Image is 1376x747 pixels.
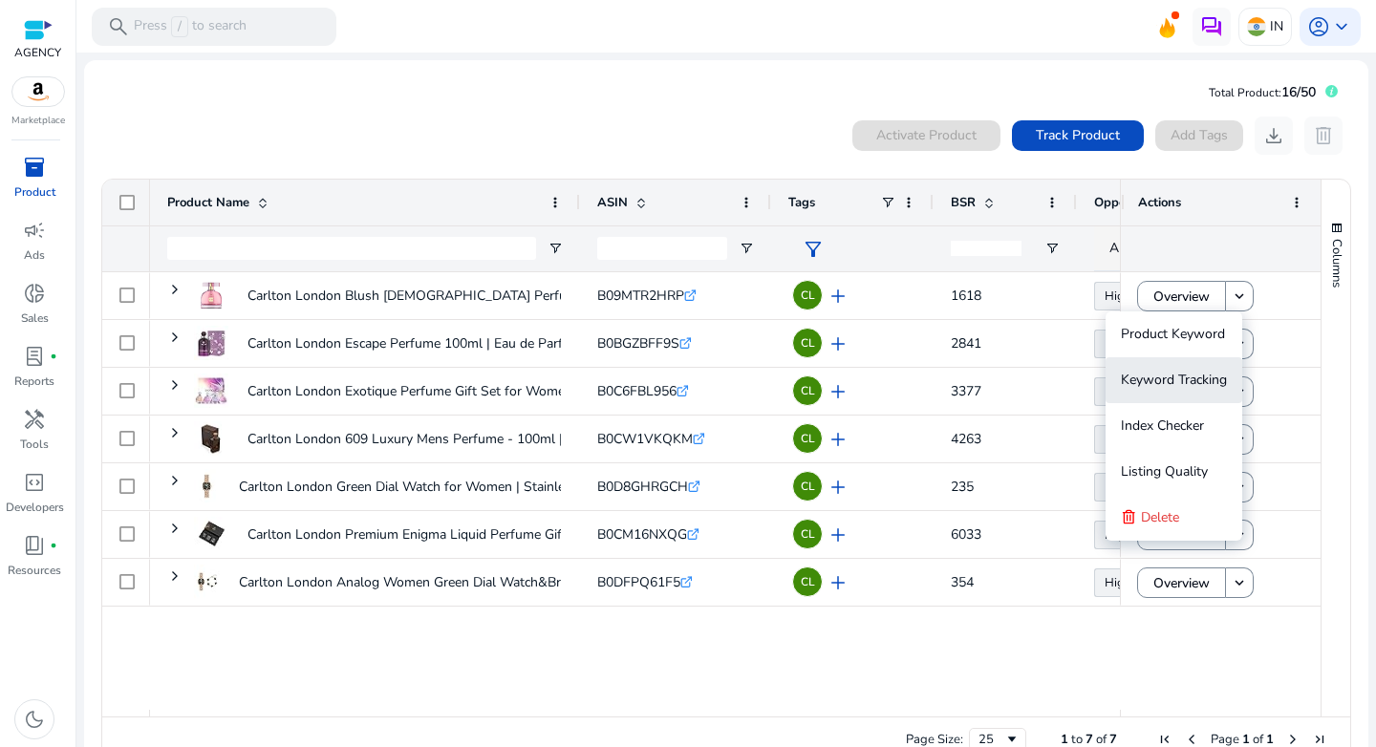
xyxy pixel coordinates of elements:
[194,469,220,503] img: 41s9QkoejTL._SX38_SY50_CR,0,0,38,50_.jpg
[801,433,815,444] span: CL
[951,525,981,544] span: 6033
[167,237,536,260] input: Product Name Filter Input
[6,499,64,516] p: Developers
[1036,125,1120,145] span: Track Product
[194,517,228,551] img: 31jvLK6LhNL._SS40_.jpg
[597,573,680,591] span: B0DFPQ61F5
[194,421,228,456] img: 316q1N9hXoL._SS40_.jpg
[1094,282,1141,310] a: High
[1231,288,1248,305] mat-icon: keyboard_arrow_down
[1109,239,1127,257] span: All
[1153,564,1210,603] span: Overview
[23,345,46,368] span: lab_profile
[1137,567,1226,598] button: Overview
[1330,15,1353,38] span: keyboard_arrow_down
[739,241,754,256] button: Open Filter Menu
[1138,194,1181,211] span: Actions
[1141,508,1179,526] span: Delete
[1121,371,1227,389] span: Keyword Tracking
[597,478,688,496] span: B0D8GHRGCH
[12,77,64,106] img: amazon.svg
[951,287,981,305] span: 1618
[247,515,653,554] p: Carlton London Premium Enigma Liquid Perfume Gift Set For Men...
[951,573,974,591] span: 354
[247,372,647,411] p: Carlton London Exotique Perfume Gift Set for Women - 4 x 30ml...
[951,382,981,400] span: 3377
[1312,732,1327,747] div: Last Page
[1137,520,1226,550] button: Overview
[50,542,57,549] span: fiber_manual_record
[21,309,49,327] p: Sales
[801,385,815,396] span: CL
[1307,15,1330,38] span: account_circle
[801,480,815,492] span: CL
[24,246,45,264] p: Ads
[827,428,849,451] span: add
[802,238,825,261] span: filter_alt
[247,419,654,459] p: Carlton London 609 Luxury Mens Perfume - 100ml | Long Lasting...
[134,16,247,37] p: Press to search
[23,219,46,242] span: campaign
[194,326,228,360] img: 41adp3N9ZOL._SS40_.jpg
[827,332,849,355] span: add
[1328,239,1345,288] span: Columns
[239,563,688,602] p: Carlton London Analog Women Green Dial Watch&Bracelet Set-Stainless...
[50,352,57,360] span: fiber_manual_record
[194,373,228,408] img: 41Z+8r+6uSL._SS40_.jpg
[801,337,815,349] span: CL
[801,289,815,301] span: CL
[1094,425,1141,454] a: High
[548,241,563,256] button: Open Filter Menu
[1247,17,1266,36] img: in.svg
[23,156,46,179] span: inventory_2
[827,523,849,546] span: add
[597,334,679,352] span: B0BGZBFF9S
[597,194,628,211] span: ASIN
[1012,120,1144,151] button: Track Product
[8,562,61,579] p: Resources
[1094,568,1141,597] a: High
[951,334,981,352] span: 2841
[1121,416,1204,435] span: Index Checker
[20,436,49,453] p: Tools
[107,15,130,38] span: search
[1255,117,1293,155] button: download
[827,476,849,499] span: add
[23,408,46,431] span: handyman
[23,708,46,731] span: dark_mode
[827,380,849,403] span: add
[597,287,684,305] span: B09MTR2HRP
[1044,241,1060,256] button: Open Filter Menu
[951,430,981,448] span: 4263
[597,525,687,544] span: B0CM16NXQG
[801,576,815,587] span: CL
[194,565,220,599] img: 417tz-LHv+L._SX38_SY50_CR,0,0,38,50_.jpg
[167,194,249,211] span: Product Name
[23,471,46,494] span: code_blocks
[1262,124,1285,147] span: download
[1285,732,1301,747] div: Next Page
[827,571,849,594] span: add
[801,528,815,540] span: CL
[951,194,976,211] span: BSR
[14,373,54,390] p: Reports
[1094,473,1141,502] a: High
[14,183,55,201] p: Product
[1121,325,1225,343] span: Product Keyword
[1209,85,1281,100] span: Total Product:
[597,237,727,260] input: ASIN Filter Input
[1153,277,1210,316] span: Overview
[247,276,799,315] p: Carlton London Blush [DEMOGRAPHIC_DATA] Perfume for Women - 100ml Long Lasting...
[11,114,65,128] p: Marketplace
[1121,462,1208,480] span: Listing Quality
[23,282,46,305] span: donut_small
[1270,10,1283,43] p: IN
[597,430,693,448] span: B0CW1VKQKM
[1184,732,1199,747] div: Previous Page
[1281,83,1316,101] span: 16/50
[1094,194,1193,211] span: Opportunity Score
[597,382,677,400] span: B0C6FBL956
[194,278,228,312] img: 61K+g2947xL.jpg
[247,324,662,363] p: Carlton London Escape Perfume 100ml | Eau de Parfum for Women...
[1094,377,1141,406] a: High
